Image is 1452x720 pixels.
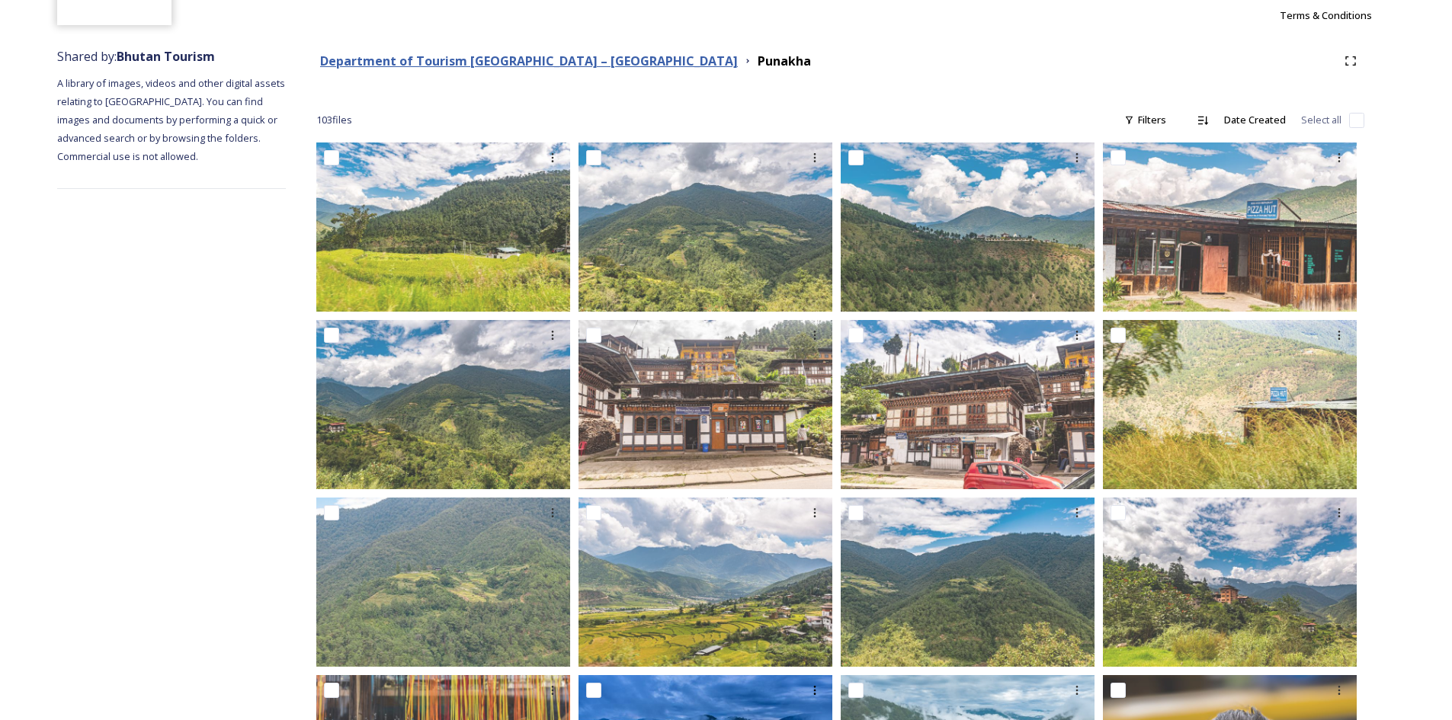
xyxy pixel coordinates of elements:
[579,320,832,489] img: 2022-10-01 12.49.05.jpg
[841,142,1095,312] img: 2022-10-01 13.19.07.jpg
[1280,6,1395,24] a: Terms & Conditions
[57,48,215,65] span: Shared by:
[316,113,352,127] span: 103 file s
[1117,105,1174,135] div: Filters
[1103,320,1357,489] img: 2022-10-01 13.24.01.jpg
[1280,8,1372,22] span: Terms & Conditions
[316,142,570,312] img: 2022-10-01 13.13.37.jpg
[57,76,287,163] span: A library of images, videos and other digital assets relating to [GEOGRAPHIC_DATA]. You can find ...
[758,53,811,69] strong: Punakha
[1103,498,1357,667] img: 2022-10-01 13.00.13.jpg
[117,48,215,65] strong: Bhutan Tourism
[316,498,570,667] img: 2022-10-01 12.59.47.jpg
[841,320,1095,489] img: 2022-10-01 12.56.59.jpg
[841,498,1095,667] img: 2022-10-01 12.59.49.jpg
[1216,105,1293,135] div: Date Created
[1103,142,1357,312] img: 2022-10-01 13.24.08.jpg
[579,142,832,312] img: 2022-10-01 12.59.42.jpg
[320,53,738,69] strong: Department of Tourism [GEOGRAPHIC_DATA] – [GEOGRAPHIC_DATA]
[579,498,832,667] img: 2022-10-01 13.21.37.jpg
[1301,113,1341,127] span: Select all
[316,320,570,489] img: 2022-10-01 12.59.57.jpg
